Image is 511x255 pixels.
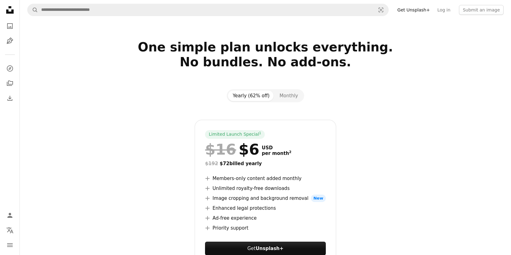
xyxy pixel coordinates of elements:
[262,151,291,156] span: per month
[311,195,326,202] span: New
[205,175,325,182] li: Members-only content added monthly
[27,4,389,16] form: Find visuals sitewide
[4,209,16,222] a: Log in / Sign up
[4,224,16,236] button: Language
[4,4,16,17] a: Home — Unsplash
[274,90,303,101] button: Monthly
[205,195,325,202] li: Image cropping and background removal
[205,130,265,139] div: Limited Launch Special
[4,62,16,75] a: Explore
[394,5,434,15] a: Get Unsplash+
[28,4,38,16] button: Search Unsplash
[258,131,263,138] a: 1
[4,92,16,104] a: Download History
[66,40,465,84] h2: One simple plan unlocks everything. No bundles. No add-ons.
[288,151,293,156] a: 2
[205,214,325,222] li: Ad-free experience
[205,204,325,212] li: Enhanced legal protections
[205,160,325,167] div: $72 billed yearly
[434,5,454,15] a: Log in
[205,161,218,166] span: $192
[4,20,16,32] a: Photos
[262,145,291,151] span: USD
[373,4,388,16] button: Visual search
[205,141,236,157] span: $16
[259,131,261,135] sup: 1
[228,90,275,101] button: Yearly (62% off)
[4,35,16,47] a: Illustrations
[255,246,283,251] strong: Unsplash+
[289,150,291,154] sup: 2
[459,5,504,15] button: Submit an image
[205,224,325,232] li: Priority support
[4,77,16,90] a: Collections
[205,141,259,157] div: $6
[205,185,325,192] li: Unlimited royalty-free downloads
[4,239,16,251] button: Menu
